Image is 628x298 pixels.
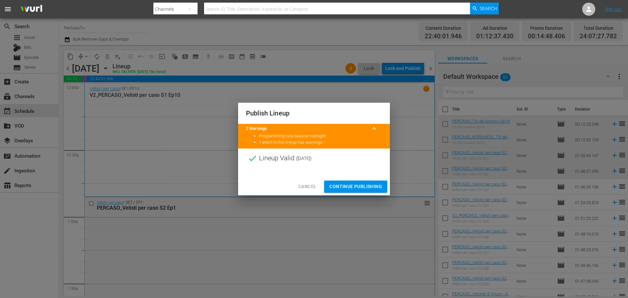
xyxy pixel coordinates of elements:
li: 1 event in this lineup has warnings. [259,139,382,146]
span: Continue Publishing [329,183,382,191]
button: keyboard_arrow_up [366,121,382,136]
span: ( [DATE] ) [296,153,312,163]
div: Lineup Valid [238,149,390,168]
img: ans4CAIJ8jUAAAAAAAAAAAAAAAAAAAAAAAAgQb4GAAAAAAAAAAAAAAAAAAAAAAAAJMjXAAAAAAAAAAAAAAAAAAAAAAAAgAT5G... [16,2,47,17]
a: Sign Out [605,7,622,12]
button: Cancel [293,181,322,193]
span: keyboard_arrow_up [370,125,378,132]
h2: Publish Lineup [246,108,382,118]
title: 2 Warnings [246,126,366,132]
button: Continue Publishing [324,181,387,193]
li: Programming runs beyond midnight [259,133,382,139]
span: Search [480,3,497,14]
span: Cancel [298,183,316,191]
span: menu [4,5,12,13]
